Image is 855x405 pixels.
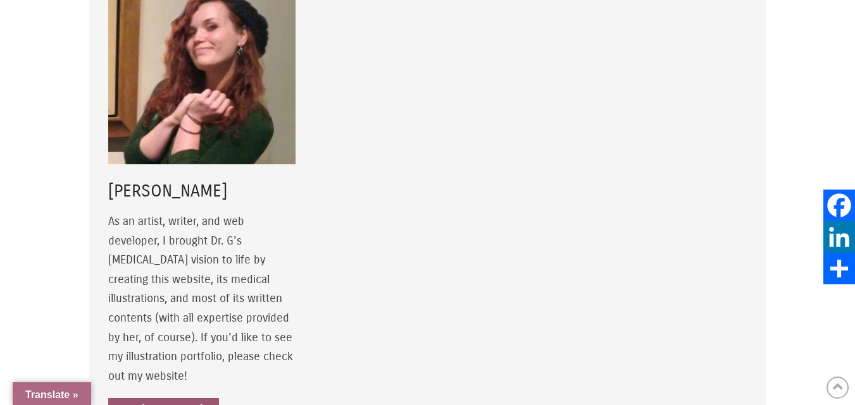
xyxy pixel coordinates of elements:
a: LinkedIn [823,221,855,253]
span: Translate » [25,389,78,400]
a: Back to Top [827,377,849,399]
a: Facebook [823,190,855,221]
h5: [PERSON_NAME] [108,179,296,203]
